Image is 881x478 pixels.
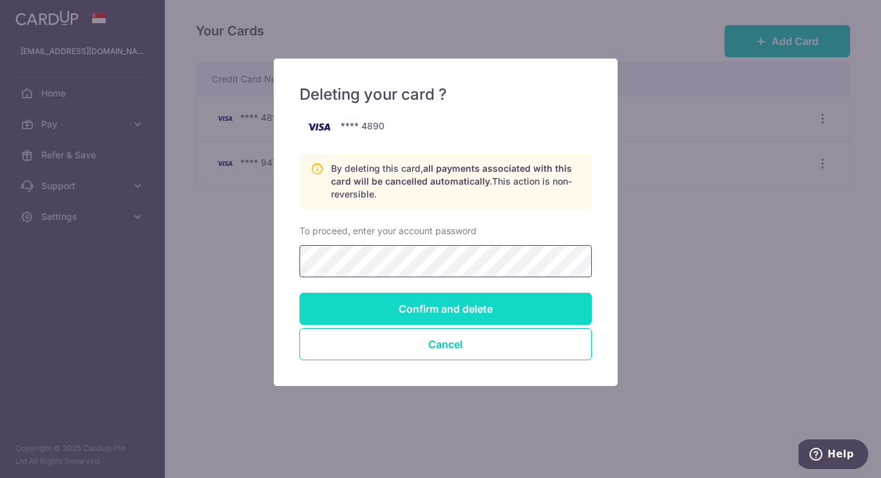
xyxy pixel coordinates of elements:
img: visa-761abec96037c8ab836742a37ff580f5eed1c99042f5b0e3b4741c5ac3fec333.png [299,115,338,138]
label: To proceed, enter your account password [299,225,477,237]
span: Help [29,9,55,21]
h5: Deleting your card ? [299,84,592,105]
span: all payments associated with this card will be cancelled automatically. [331,163,572,187]
button: Close [299,328,592,360]
p: By deleting this card, This action is non-reversible. [331,162,581,201]
iframe: Opens a widget where you can find more information [799,439,868,472]
input: Confirm and delete [299,293,592,325]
